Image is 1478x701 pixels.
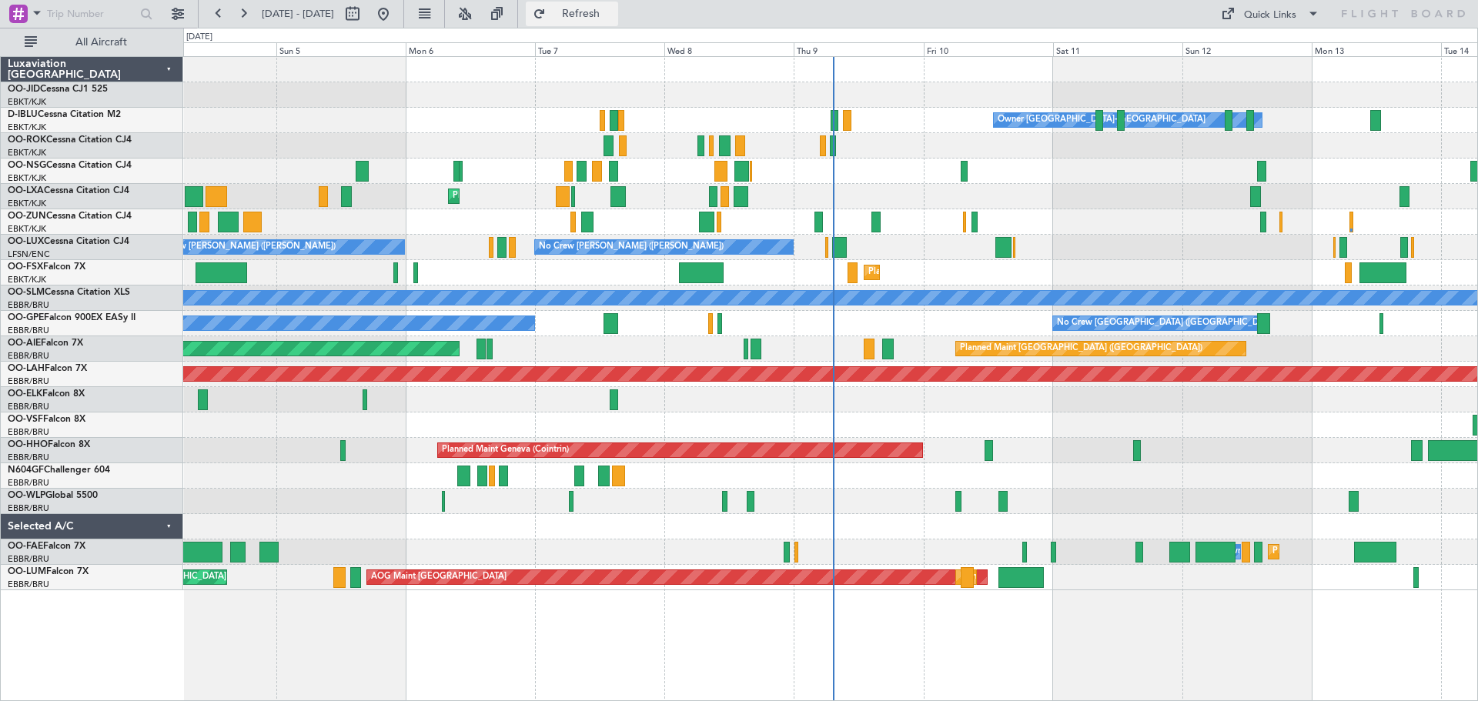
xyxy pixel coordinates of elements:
div: Planned Maint [GEOGRAPHIC_DATA] ([GEOGRAPHIC_DATA]) [960,337,1202,360]
button: Refresh [526,2,618,26]
a: OO-GPEFalcon 900EX EASy II [8,313,135,322]
span: D-IBLU [8,110,38,119]
a: EBBR/BRU [8,376,49,387]
span: OO-SLM [8,288,45,297]
a: OO-ELKFalcon 8X [8,389,85,399]
a: OO-FSXFalcon 7X [8,262,85,272]
div: Planned Maint [GEOGRAPHIC_DATA] ([GEOGRAPHIC_DATA] National) [960,566,1239,589]
a: EBBR/BRU [8,502,49,514]
span: OO-LUX [8,237,44,246]
a: OO-LUMFalcon 7X [8,567,89,576]
div: Mon 13 [1312,42,1441,56]
span: OO-FAE [8,542,43,551]
a: OO-SLMCessna Citation XLS [8,288,130,297]
a: EBKT/KJK [8,147,46,159]
a: OO-LAHFalcon 7X [8,364,87,373]
span: OO-WLP [8,491,45,500]
span: [DATE] - [DATE] [262,7,334,21]
a: EBBR/BRU [8,553,49,565]
a: OO-LXACessna Citation CJ4 [8,186,129,195]
span: OO-ZUN [8,212,46,221]
a: OO-ZUNCessna Citation CJ4 [8,212,132,221]
div: Owner [GEOGRAPHIC_DATA]-[GEOGRAPHIC_DATA] [998,108,1205,132]
div: No Crew [PERSON_NAME] ([PERSON_NAME]) [539,235,724,259]
div: Tue 7 [535,42,664,56]
div: Quick Links [1244,8,1296,23]
span: OO-ROK [8,135,46,145]
div: [DATE] [186,31,212,44]
div: AOG Maint [GEOGRAPHIC_DATA] [371,566,507,589]
div: Planned Maint Kortrijk-[GEOGRAPHIC_DATA] [868,261,1048,284]
div: Sat 11 [1053,42,1182,56]
span: OO-JID [8,85,40,94]
span: OO-LXA [8,186,44,195]
a: OO-FAEFalcon 7X [8,542,85,551]
span: OO-LUM [8,567,46,576]
span: OO-AIE [8,339,41,348]
a: EBBR/BRU [8,325,49,336]
div: Mon 6 [406,42,535,56]
div: Thu 9 [794,42,923,56]
a: EBBR/BRU [8,477,49,489]
a: OO-AIEFalcon 7X [8,339,83,348]
div: Wed 8 [664,42,794,56]
a: EBKT/KJK [8,198,46,209]
a: OO-WLPGlobal 5500 [8,491,98,500]
a: EBKT/KJK [8,122,46,133]
span: OO-LAH [8,364,45,373]
span: OO-VSF [8,415,43,424]
div: Planned Maint Geneva (Cointrin) [442,439,569,462]
div: Planned Maint Melsbroek Air Base [1272,540,1407,563]
a: EBBR/BRU [8,350,49,362]
div: No Crew [PERSON_NAME] ([PERSON_NAME]) [151,235,336,259]
a: EBKT/KJK [8,96,46,108]
div: Sun 12 [1182,42,1312,56]
a: EBBR/BRU [8,426,49,438]
div: Planned Maint Kortrijk-[GEOGRAPHIC_DATA] [453,185,632,208]
a: EBBR/BRU [8,579,49,590]
div: No Crew [GEOGRAPHIC_DATA] ([GEOGRAPHIC_DATA] National) [1057,312,1315,335]
a: OO-JIDCessna CJ1 525 [8,85,108,94]
a: EBBR/BRU [8,299,49,311]
button: All Aircraft [17,30,167,55]
a: OO-NSGCessna Citation CJ4 [8,161,132,170]
span: OO-GPE [8,313,44,322]
div: Fri 10 [924,42,1053,56]
a: N604GFChallenger 604 [8,466,110,475]
div: Sat 4 [147,42,276,56]
button: Quick Links [1213,2,1327,26]
a: EBBR/BRU [8,452,49,463]
span: N604GF [8,466,44,475]
a: EBBR/BRU [8,401,49,412]
a: OO-LUXCessna Citation CJ4 [8,237,129,246]
input: Trip Number [47,2,135,25]
a: LFSN/ENC [8,249,50,260]
a: EBKT/KJK [8,223,46,235]
span: OO-NSG [8,161,46,170]
span: OO-FSX [8,262,43,272]
span: All Aircraft [40,37,162,48]
a: EBKT/KJK [8,172,46,184]
div: Sun 5 [276,42,406,56]
span: OO-ELK [8,389,42,399]
a: D-IBLUCessna Citation M2 [8,110,121,119]
span: OO-HHO [8,440,48,449]
a: OO-ROKCessna Citation CJ4 [8,135,132,145]
a: EBKT/KJK [8,274,46,285]
a: OO-VSFFalcon 8X [8,415,85,424]
a: OO-HHOFalcon 8X [8,440,90,449]
span: Refresh [549,8,614,19]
